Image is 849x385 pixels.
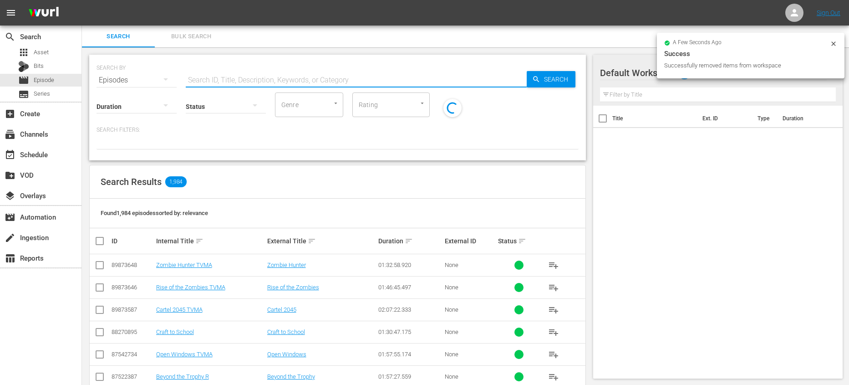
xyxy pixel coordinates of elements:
[445,351,495,358] div: None
[5,232,15,243] span: Ingestion
[378,351,442,358] div: 01:57:55.174
[331,99,340,108] button: Open
[612,106,696,131] th: Title
[817,9,840,16] a: Sign Out
[498,236,540,246] div: Status
[543,299,564,321] button: playlist_add
[22,2,66,24] img: ans4CAIJ8jUAAAAAAAAAAAAAAAAAAAAAAAAgQb4GAAAAAAAAAAAAAAAAAAAAAAAAJMjXAAAAAAAAAAAAAAAAAAAAAAAAgAT5G...
[5,149,15,160] span: Schedule
[267,236,376,246] div: External Title
[34,48,49,57] span: Asset
[18,75,29,86] span: Episode
[267,306,296,313] a: Cartel 2045
[664,48,837,59] div: Success
[165,176,187,187] span: 1,984
[195,237,203,245] span: sort
[5,253,15,264] span: Reports
[378,306,442,313] div: 02:07:22.333
[543,344,564,365] button: playlist_add
[664,61,828,70] div: Successfully removed items from workspace
[548,371,559,382] span: playlist_add
[156,351,213,358] a: Open Windows TVMA
[697,106,752,131] th: Ext. ID
[673,39,722,46] span: a few seconds ago
[112,351,153,358] div: 87542734
[378,329,442,335] div: 01:30:47.175
[777,106,832,131] th: Duration
[101,210,208,216] span: Found 1,984 episodes sorted by: relevance
[112,329,153,335] div: 88270895
[445,373,495,380] div: None
[267,329,305,335] a: Craft to School
[5,31,15,42] span: Search
[5,212,15,223] span: Automation
[5,190,15,201] span: Overlays
[378,284,442,291] div: 01:46:45.497
[378,262,442,268] div: 01:32:58.920
[543,277,564,298] button: playlist_add
[112,284,153,291] div: 89873646
[752,106,777,131] th: Type
[5,7,16,18] span: menu
[527,71,575,87] button: Search
[548,282,559,293] span: playlist_add
[267,373,315,380] a: Beyond the Trophy
[101,176,162,187] span: Search Results
[34,76,54,85] span: Episode
[156,284,225,291] a: Rise of the Zombies TVMA
[518,237,526,245] span: sort
[87,31,149,42] span: Search
[34,89,50,98] span: Series
[112,237,153,245] div: ID
[540,71,575,87] span: Search
[112,373,153,380] div: 87522387
[267,284,319,291] a: Rise of the Zombies
[18,47,29,58] span: Asset
[97,126,579,134] p: Search Filters:
[34,62,44,71] span: Bits
[308,237,316,245] span: sort
[112,262,153,268] div: 89873648
[378,236,442,246] div: Duration
[156,306,203,313] a: Cartel 2045 TVMA
[267,262,306,268] a: Zombie Hunter
[543,254,564,276] button: playlist_add
[445,329,495,335] div: None
[445,306,495,313] div: None
[5,170,15,181] span: VOD
[267,351,306,358] a: Open Windows
[160,31,222,42] span: Bulk Search
[5,129,15,140] span: Channels
[548,327,559,338] span: playlist_add
[543,321,564,343] button: playlist_add
[156,373,209,380] a: Beyond the Trophy R
[5,108,15,119] span: Create
[548,260,559,271] span: playlist_add
[418,99,427,108] button: Open
[156,329,194,335] a: Craft to School
[18,61,29,72] div: Bits
[600,60,826,86] div: Default Workspace
[548,304,559,315] span: playlist_add
[156,236,264,246] div: Internal Title
[548,349,559,360] span: playlist_add
[156,262,212,268] a: Zombie Hunter TVMA
[445,284,495,291] div: None
[405,237,413,245] span: sort
[112,306,153,313] div: 89873587
[97,67,177,93] div: Episodes
[679,64,690,83] span: 0
[18,89,29,100] span: Series
[445,237,495,245] div: External ID
[445,262,495,268] div: None
[378,373,442,380] div: 01:57:27.559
